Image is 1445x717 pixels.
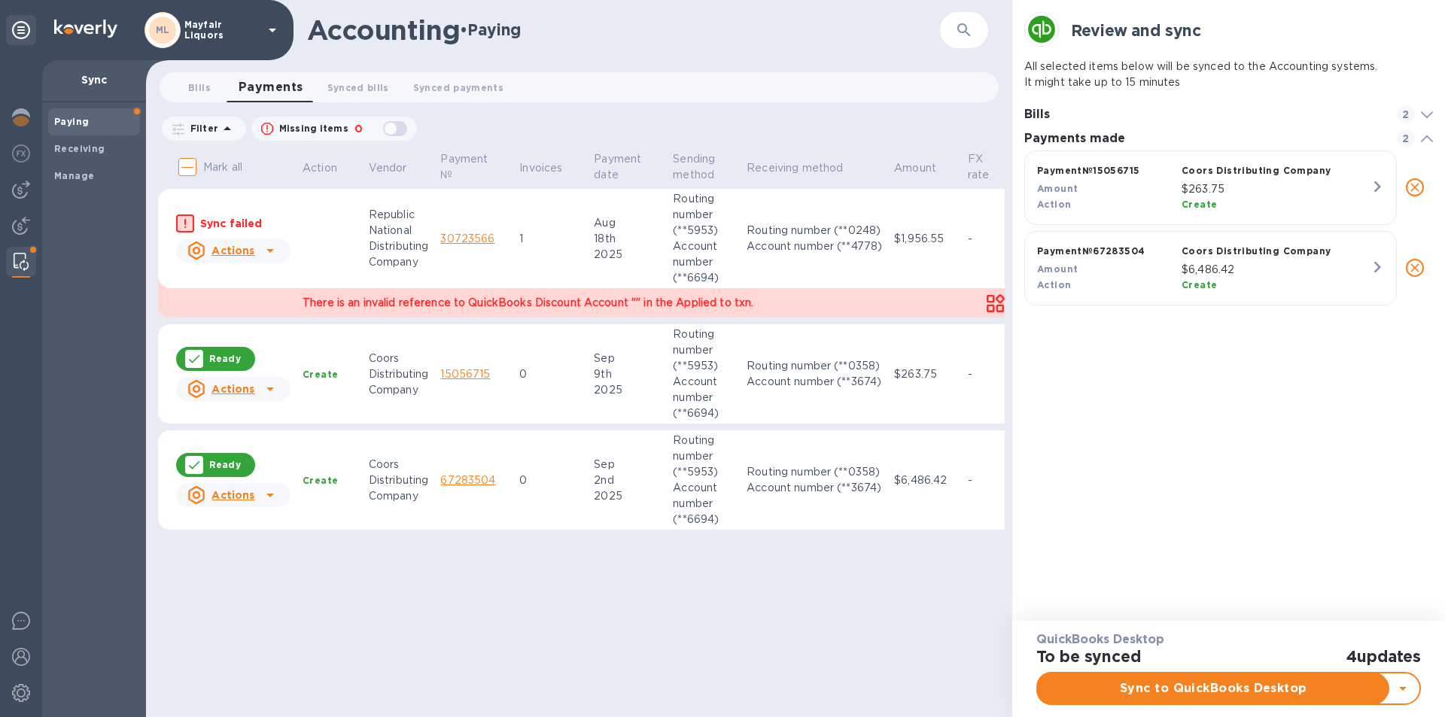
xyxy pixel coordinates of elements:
div: grid [1024,150,1433,307]
img: Foreign exchange [12,144,30,163]
p: All selected items below will be synced to the Accounting systems. It might take up to 15 minutes [1024,59,1433,90]
div: 2025 [594,247,661,263]
div: Account number (**3674) [747,480,882,496]
span: Synced payments [413,80,503,96]
div: 2025 [594,382,661,398]
u: Actions [211,245,254,257]
p: $6,486.42 [1182,262,1384,278]
b: Create [1182,279,1217,290]
div: Coors [369,457,429,472]
p: Invoices [519,160,562,176]
p: 1 [519,231,582,247]
b: Create [1182,199,1217,210]
div: Routing number (**0358) [747,464,882,480]
p: Sync [54,72,134,87]
b: Action [1037,279,1071,290]
p: Filter [184,122,218,135]
div: Company [369,254,429,270]
div: Coors [369,351,429,366]
p: Payment date [594,151,641,183]
div: Distributing [369,472,429,488]
div: 2025 [594,488,661,504]
p: Missing items [279,122,348,135]
div: Distributing [369,366,429,382]
a: 67283504 [440,474,495,486]
span: Sync to QuickBooks Desktop [1050,679,1377,697]
p: 0 [519,472,582,488]
button: Missing items0 [251,117,417,141]
span: Synced bills [327,80,389,96]
div: Aug [594,215,661,231]
p: Routing number (**5953) Account number (**6694) [673,191,735,286]
img: Logo [54,20,117,38]
u: Actions [211,489,254,501]
span: Vendor [369,160,427,176]
a: 15056715 [440,368,490,380]
b: Review and sync [1071,21,1201,40]
p: Mark all [203,160,242,175]
p: There is an invalid reference to QuickBooks Discount Account "" in the Applied to txn. [303,295,963,311]
p: Routing number (**5953) Account number (**6694) [673,433,735,527]
div: Sep [594,457,661,472]
b: ML [156,24,170,35]
b: Receiving [54,143,105,154]
span: Invoices [519,160,582,176]
b: 2 [1402,132,1409,144]
p: Ready [209,458,241,471]
h2: • Paying [460,20,521,39]
button: Payment№67283504Coors Distributing CompanyAmount$6,486.42ActionCreate [1024,231,1397,305]
p: 0 [519,366,582,382]
div: Republic [369,207,429,223]
span: FX rate [968,151,1009,183]
div: Bills 2 [1024,102,1433,126]
b: Coors Distributing Company [1182,165,1331,176]
div: Distributing [369,238,429,254]
div: National [369,223,429,238]
p: 0 [354,121,363,137]
b: Manage [54,170,94,181]
b: Create [303,369,338,380]
div: Payments made 2 [1024,126,1433,150]
h3: QuickBooks Desktop [1036,633,1421,647]
div: Routing number (**0248) [747,223,882,238]
b: Action [1037,199,1071,210]
b: Payment № 67283504 [1037,245,1145,257]
b: Create [303,475,338,486]
p: Ready [209,352,241,365]
h2: 4 updates [1346,647,1421,666]
p: Amount [894,160,936,176]
p: Sync failed [200,216,291,231]
div: Account number (**4778) [747,238,882,254]
p: - [968,366,1009,382]
span: Bills [188,80,211,96]
div: 18th [594,231,661,247]
p: Receiving method [747,160,843,176]
button: close [1397,169,1433,205]
p: Action [303,160,337,176]
div: 2nd [594,472,661,488]
p: FX rate [968,151,990,183]
div: Account number (**3674) [747,374,882,390]
button: Sync to QuickBooks Desktop [1038,673,1389,703]
div: Routing number (**0358) [747,358,882,374]
p: Payment № [440,151,488,183]
span: Amount [894,160,956,176]
b: 2 [1402,108,1409,120]
button: Payment№15056715Coors Distributing CompanyAmount$263.75ActionCreate [1024,150,1397,225]
p: $6,486.42 [894,472,956,488]
span: Payment № [440,151,507,183]
p: - [968,472,1009,488]
u: Actions [211,383,254,395]
span: Payment date [594,151,661,183]
div: Company [369,488,429,504]
div: Company [369,382,429,398]
h2: To be synced [1036,647,1141,666]
p: $263.75 [1182,181,1384,197]
b: Payments made [1024,131,1125,145]
p: $263.75 [894,366,956,382]
span: Action [303,160,357,176]
div: Sep [594,351,661,366]
p: - [968,231,1009,247]
a: 30723566 [440,232,494,245]
span: Payments [239,77,303,98]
